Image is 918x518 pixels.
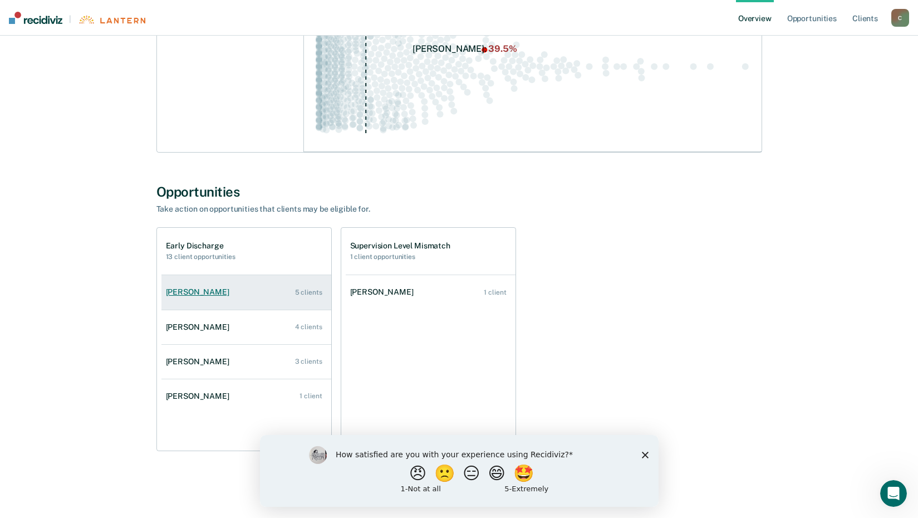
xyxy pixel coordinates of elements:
[880,480,907,507] iframe: Intercom live chat
[78,16,145,24] img: Lantern
[9,12,145,24] a: |
[166,253,235,261] h2: 13 client opportunities
[295,323,322,331] div: 4 clients
[295,358,322,365] div: 3 clients
[156,204,546,214] div: Take action on opportunities that clients may be eligible for.
[295,289,322,296] div: 5 clients
[350,287,418,297] div: [PERSON_NAME]
[166,287,234,297] div: [PERSON_NAME]
[161,346,331,378] a: [PERSON_NAME] 3 clients
[350,241,450,251] h1: Supervision Level Mismatch
[161,380,331,412] a: [PERSON_NAME] 1 client
[166,322,234,332] div: [PERSON_NAME]
[166,392,234,401] div: [PERSON_NAME]
[260,435,659,507] iframe: Survey by Kim from Recidiviz
[9,12,62,24] img: Recidiviz
[300,392,322,400] div: 1 client
[161,311,331,343] a: [PERSON_NAME] 4 clients
[62,14,78,24] span: |
[346,276,516,308] a: [PERSON_NAME] 1 client
[156,184,762,200] div: Opportunities
[350,253,450,261] h2: 1 client opportunities
[891,9,909,27] button: C
[166,357,234,366] div: [PERSON_NAME]
[484,289,506,296] div: 1 client
[166,241,235,251] h1: Early Discharge
[161,276,331,308] a: [PERSON_NAME] 5 clients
